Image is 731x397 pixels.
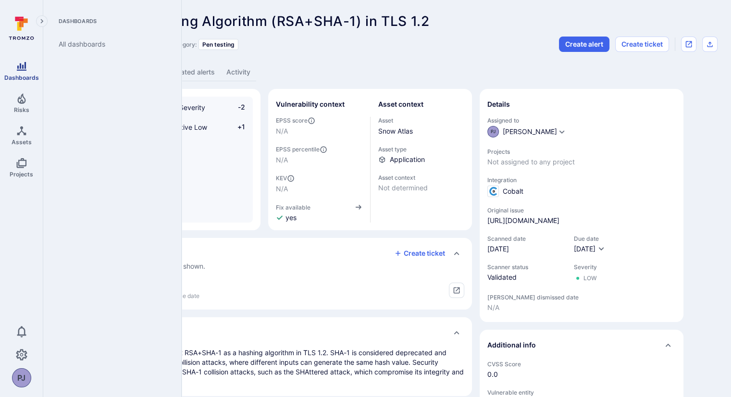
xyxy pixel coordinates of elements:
span: Not assigned to any project [487,157,676,167]
span: Not determined [378,183,465,193]
span: Scanned date [487,235,564,242]
span: Fix available [276,204,310,211]
span: [DATE] [574,245,595,253]
span: -2 [227,102,245,112]
span: Scanner status [487,263,564,271]
button: Create ticket [615,37,669,52]
i: Expand navigation menu [38,17,45,25]
span: [PERSON_NAME] dismissed date [487,294,676,301]
a: All dashboards [51,35,170,54]
button: Create ticket [394,249,445,258]
span: Assigned to [487,117,676,124]
div: Due date field [574,235,605,254]
span: Vulnerable entity [487,389,676,396]
a: [URL][DOMAIN_NAME] [487,216,559,225]
span: KEV [276,174,362,182]
span: Severity [574,263,597,271]
h2: Additional info [487,340,536,350]
span: Projects [10,171,33,178]
span: [DATE] [487,244,564,254]
span: Due date [574,235,605,242]
h2: Asset context [378,99,423,109]
div: Pradumn Jha [487,126,499,137]
span: N/A [276,155,362,165]
div: Pen testing [198,39,238,50]
div: Export as CSV [702,37,718,52]
span: No due date [167,292,199,300]
span: EPSS score [276,117,362,124]
span: CVSS Score [487,360,676,368]
h2: Vulnerability context [276,99,345,109]
span: Use of Weak Hashing Algorithm (RSA+SHA-1) in TLS 1.2 [57,13,429,29]
button: Expand dropdown [558,128,566,136]
a: Snow Atlas [378,127,413,135]
span: Effective Low [164,123,207,131]
span: Integration [487,176,676,184]
button: [DATE] [574,244,605,254]
span: Asset type [378,146,465,153]
span: Dashboards [51,17,170,25]
div: Collapse [480,330,683,360]
span: Asset [378,117,465,124]
div: Collapse [57,238,472,279]
span: N/A [276,126,362,136]
span: Risks [14,106,29,113]
span: +1 [227,122,245,132]
span: Original issue [487,207,676,214]
span: [PERSON_NAME] [503,128,557,135]
span: N/A [487,303,676,312]
span: Validated [487,273,564,282]
span: Cobalt [503,186,523,196]
span: 0.0 [487,370,676,379]
button: Create alert [559,37,609,52]
span: Application [390,155,425,164]
span: Assets [12,138,32,146]
div: Vulnerability tabs [57,63,718,81]
div: Collapse description [57,317,472,348]
span: Dashboards [4,74,39,81]
div: Pradumn Jha [12,368,31,387]
button: Expand navigation menu [36,15,48,27]
a: Associated alerts [153,63,221,81]
section: tickets card [57,238,472,310]
h2: Details [487,99,510,109]
div: Open original issue [681,37,696,52]
span: yes [285,213,297,223]
section: details card [480,89,683,322]
a: Activity [221,63,256,81]
p: The web server was found to support RSA+SHA-1 as a hashing algorithm in TLS 1.2. SHA-1 is conside... [64,348,464,386]
span: EPSS percentile [276,146,362,153]
span: Asset context [378,174,465,181]
span: Low Severity [164,103,205,112]
button: PJ [12,368,31,387]
span: N/A [276,184,362,194]
span: Projects [487,148,676,155]
div: Low [583,274,597,282]
button: PJ[PERSON_NAME] [487,126,557,137]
